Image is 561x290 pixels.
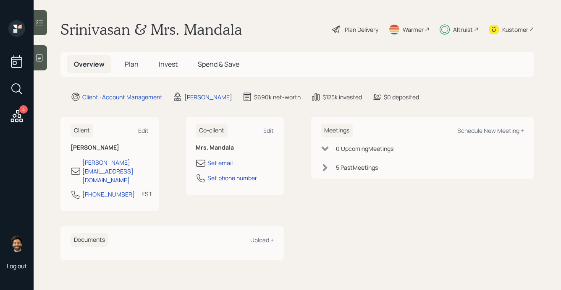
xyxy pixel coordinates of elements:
h6: Mrs. Mandala [196,144,274,151]
div: Set email [207,158,233,167]
div: [PERSON_NAME][EMAIL_ADDRESS][DOMAIN_NAME] [82,158,149,184]
div: 4 [19,105,28,114]
div: Edit [263,127,274,135]
div: Log out [7,262,27,270]
div: $0 deposited [384,93,419,101]
img: eric-schwartz-headshot.png [8,235,25,252]
span: Plan [125,60,139,69]
div: [PERSON_NAME] [184,93,232,101]
h6: Documents [71,233,108,247]
div: EST [142,189,152,198]
div: Schedule New Meeting + [457,127,524,135]
h6: Meetings [321,124,353,137]
div: Altruist [453,25,473,34]
div: Client · Account Management [82,93,163,101]
div: Plan Delivery [345,25,378,34]
div: 0 Upcoming Meeting s [336,144,393,153]
div: Kustomer [502,25,528,34]
h6: [PERSON_NAME] [71,144,149,151]
span: Spend & Save [198,60,239,69]
div: $690k net-worth [254,93,301,101]
div: 5 Past Meeting s [336,163,378,172]
span: Overview [74,60,105,69]
div: $125k invested [322,93,362,101]
h1: Srinivasan & Mrs. Mandala [60,20,242,39]
h6: Client [71,124,93,137]
h6: Co-client [196,124,228,137]
div: Upload + [250,236,274,244]
div: [PHONE_NUMBER] [82,190,135,199]
div: Warmer [403,25,424,34]
div: Set phone number [207,173,257,182]
div: Edit [138,127,149,135]
span: Invest [159,60,178,69]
